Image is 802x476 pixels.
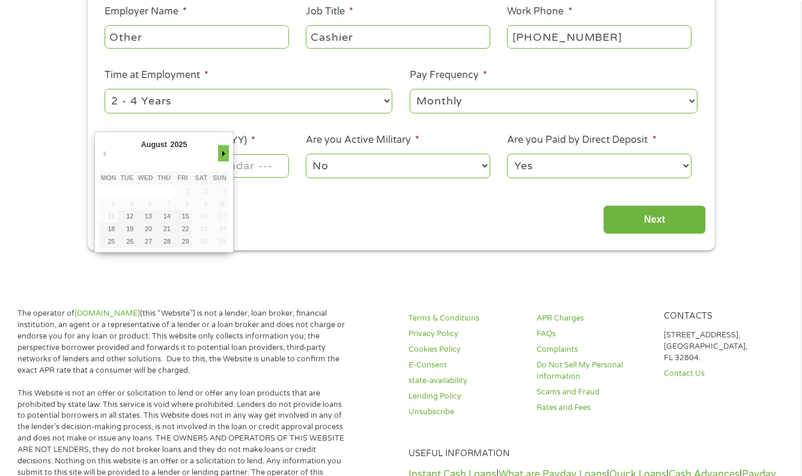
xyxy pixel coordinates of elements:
[409,360,522,371] a: E-Consent
[306,5,353,18] label: Job Title
[409,391,522,402] a: Lending Policy
[409,448,777,460] h4: Useful Information
[536,402,650,414] a: Rates and Fees
[410,69,487,82] label: Pay Frequency
[409,375,522,387] a: state-availability
[173,235,192,248] button: 29
[121,174,134,181] abbr: Tuesday
[507,134,656,146] label: Are you Paid by Direct Deposit
[105,5,187,18] label: Employer Name
[213,174,226,181] abbr: Sunday
[409,406,522,418] a: Unsubscribe
[155,223,174,235] button: 21
[155,235,174,248] button: 28
[195,174,207,181] abbr: Saturday
[118,210,136,223] button: 12
[507,25,691,48] input: (231) 754-4010
[101,174,116,181] abbr: Monday
[173,210,192,223] button: 15
[118,223,136,235] button: 19
[664,311,777,322] h4: Contacts
[169,136,189,152] div: 2025
[99,223,118,235] button: 18
[139,136,169,152] div: August
[118,235,136,248] button: 26
[99,235,118,248] button: 25
[409,344,522,355] a: Cookies Policy
[136,210,155,223] button: 13
[138,174,153,181] abbr: Wednesday
[664,330,777,364] p: [STREET_ADDRESS], [GEOGRAPHIC_DATA], FL 32804.
[218,145,229,161] button: Next Month
[536,387,650,398] a: Scams and Fraud
[536,328,650,340] a: FAQs
[17,308,347,376] p: The operator of (this “Website”) is not a lender, loan broker, financial institution, an agent or...
[136,223,155,235] button: 20
[136,235,155,248] button: 27
[536,344,650,355] a: Complaints
[155,210,174,223] button: 14
[409,313,522,324] a: Terms & Conditions
[306,134,419,146] label: Are you Active Military
[99,145,110,161] button: Previous Month
[157,174,171,181] abbr: Thursday
[173,223,192,235] button: 22
[306,25,490,48] input: Cashier
[74,309,140,318] a: [DOMAIN_NAME]
[507,5,572,18] label: Work Phone
[536,360,650,382] a: Do Not Sell My Personal Information
[409,328,522,340] a: Privacy Policy
[105,69,208,82] label: Time at Employment
[664,368,777,379] a: Contact Us
[177,174,187,181] abbr: Friday
[603,205,706,235] input: Next
[536,313,650,324] a: APR Charges
[105,25,288,48] input: Walmart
